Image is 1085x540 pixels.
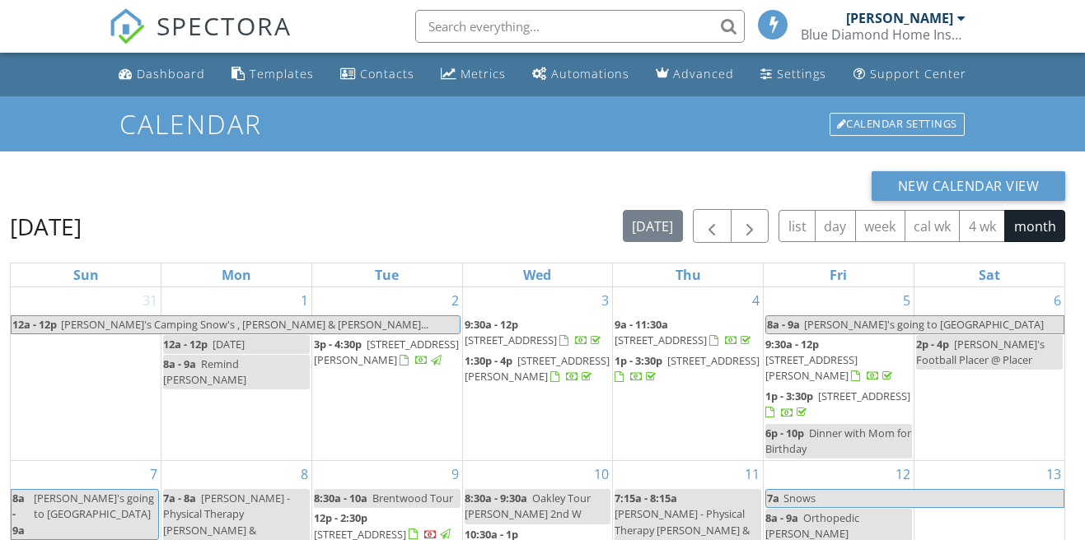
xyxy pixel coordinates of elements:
a: 3p - 4:30p [STREET_ADDRESS][PERSON_NAME] [314,335,461,370]
a: 9:30a - 12p [STREET_ADDRESS] [465,317,604,347]
span: 2p - 4p [916,337,949,351]
a: Go to September 2, 2025 [448,287,462,314]
td: Go to September 2, 2025 [311,287,462,461]
a: 1p - 3:30p [STREET_ADDRESS] [765,389,910,419]
span: 7:15a - 8:15a [615,491,677,505]
span: [STREET_ADDRESS] [465,333,557,347]
a: Go to August 31, 2025 [139,287,161,314]
div: Dashboard [137,66,205,81]
span: [STREET_ADDRESS][PERSON_NAME] [765,352,858,383]
a: Dashboard [112,59,212,90]
span: 7a - 8a [163,491,196,505]
h2: [DATE] [10,210,82,243]
span: 9a - 11:30a [615,317,668,332]
span: 12a - 12p [163,337,208,351]
a: 1p - 3:30p [STREET_ADDRESS] [765,387,912,422]
button: New Calendar View [872,171,1066,201]
span: 9:30a - 12p [465,317,518,332]
a: 9:30a - 12p [STREET_ADDRESS] [465,315,611,351]
a: Go to September 12, 2025 [892,461,914,487]
button: Next month [731,209,769,243]
a: Go to September 8, 2025 [297,461,311,487]
a: 3p - 4:30p [STREET_ADDRESS][PERSON_NAME] [314,337,459,367]
a: Friday [826,263,850,286]
span: [STREET_ADDRESS] [615,333,707,347]
button: list [779,210,816,242]
a: Go to September 7, 2025 [147,461,161,487]
a: Settings [754,59,833,90]
div: Advanced [673,66,734,81]
td: Go to September 6, 2025 [914,287,1064,461]
span: 3p - 4:30p [314,337,362,351]
a: 1p - 3:30p [STREET_ADDRESS] [615,351,761,387]
button: cal wk [905,210,961,242]
a: Go to September 10, 2025 [591,461,612,487]
span: 9:30a - 12p [765,337,819,351]
button: day [815,210,856,242]
a: Metrics [434,59,512,90]
input: Search everything... [415,10,745,43]
span: 1p - 3:30p [615,353,662,368]
button: 4 wk [959,210,1005,242]
a: Wednesday [520,263,554,286]
div: Settings [777,66,826,81]
div: Calendar Settings [830,113,965,136]
a: 9:30a - 12p [STREET_ADDRESS][PERSON_NAME] [765,337,896,383]
div: Templates [250,66,314,81]
a: Advanced [649,59,741,90]
span: 8a - 9a [163,356,196,371]
span: 8a - 9a [765,510,798,525]
div: [PERSON_NAME] [846,10,953,26]
a: Saturday [975,263,1003,286]
span: SPECTORA [157,8,292,43]
span: 12p - 2:30p [314,510,367,525]
span: [STREET_ADDRESS] [667,353,760,368]
div: Metrics [461,66,506,81]
a: Go to September 6, 2025 [1050,287,1064,314]
div: Contacts [360,66,414,81]
span: 12a - 12p [12,316,58,333]
a: Calendar Settings [828,111,966,137]
span: 8:30a - 10a [314,491,367,505]
td: Go to September 1, 2025 [161,287,312,461]
button: week [855,210,905,242]
span: 8:30a - 9:30a [465,491,527,505]
a: Monday [218,263,255,286]
span: [PERSON_NAME]'s going to [GEOGRAPHIC_DATA] [804,317,1044,332]
h1: Calendar [119,109,966,138]
span: [PERSON_NAME]'s going to [GEOGRAPHIC_DATA] [34,491,154,521]
span: Remind [PERSON_NAME] [163,356,246,387]
td: Go to September 3, 2025 [462,287,613,461]
button: Previous month [693,209,732,243]
span: 6p - 10p [765,426,804,440]
span: 7a [766,490,780,507]
span: 1:30p - 4p [465,353,512,368]
td: Go to August 31, 2025 [11,287,161,461]
span: Oakley Tour [PERSON_NAME] 2nd W [465,491,591,521]
a: Support Center [847,59,973,90]
a: Go to September 13, 2025 [1043,461,1064,487]
a: Go to September 1, 2025 [297,287,311,314]
div: Automations [551,66,629,81]
span: 8a - 9a [12,490,30,539]
a: Go to September 5, 2025 [900,287,914,314]
a: 1:30p - 4p [STREET_ADDRESS][PERSON_NAME] [465,353,610,384]
a: Thursday [672,263,704,286]
div: Support Center [870,66,966,81]
a: 1p - 3:30p [STREET_ADDRESS] [615,353,760,384]
a: SPECTORA [109,22,292,57]
button: [DATE] [623,210,683,242]
a: 9a - 11:30a [STREET_ADDRESS] [615,317,754,347]
a: 9:30a - 12p [STREET_ADDRESS][PERSON_NAME] [765,335,912,387]
span: [PERSON_NAME]'s Football Placer @ Placer [916,337,1045,367]
span: Dinner with Mom for Birthday [765,426,911,456]
td: Go to September 5, 2025 [764,287,914,461]
span: [PERSON_NAME]'s Camping Snow's , [PERSON_NAME] & [PERSON_NAME]... [61,317,428,332]
span: 1p - 3:30p [765,389,813,403]
span: Snows [783,491,816,505]
a: Sunday [70,263,102,286]
a: 9a - 11:30a [STREET_ADDRESS] [615,315,761,351]
a: Templates [225,59,320,90]
a: 1:30p - 4p [STREET_ADDRESS][PERSON_NAME] [465,351,611,387]
a: Contacts [334,59,421,90]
